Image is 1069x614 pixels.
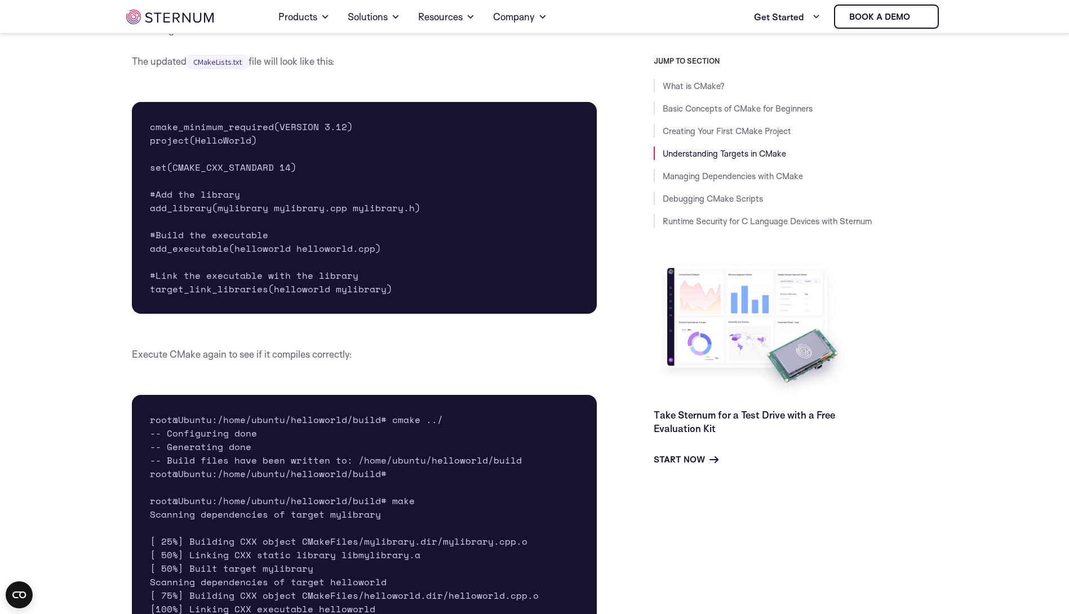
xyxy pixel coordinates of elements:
[654,56,943,65] h3: JUMP TO SECTION
[654,453,718,466] a: Start Now
[663,193,763,204] a: Debugging CMake Scripts
[654,409,835,434] a: Take Sternum for a Test Drive with a Free Evaluation Kit
[6,581,33,608] button: Open CMP widget
[915,12,924,21] img: sternum iot
[278,1,330,33] a: Products
[663,81,725,91] a: What is CMake?
[663,171,803,181] a: Managing Dependencies with CMake
[663,148,786,159] a: Understanding Targets in CMake
[418,1,475,33] a: Resources
[493,1,547,33] a: Company
[132,52,597,70] p: The updated file will look like this:
[187,55,249,69] code: CMakeLists.txt
[132,102,597,314] pre: cmake_minimum_required(VERSION 3.12) project(HelloWorld) set(CMAKE_CXX_STANDARD 14) #Add the libr...
[654,259,851,399] img: Take Sternum for a Test Drive with a Free Evaluation Kit
[754,6,820,28] a: Get Started
[663,103,813,114] a: Basic Concepts of CMake for Beginners
[663,216,872,226] a: Runtime Security for C Language Devices with Sternum
[663,126,791,136] a: Creating Your First CMake Project
[834,5,939,29] a: Book a demo
[348,1,400,33] a: Solutions
[132,345,597,363] p: Execute CMake again to see if it compiles correctly:
[126,10,214,24] img: sternum iot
